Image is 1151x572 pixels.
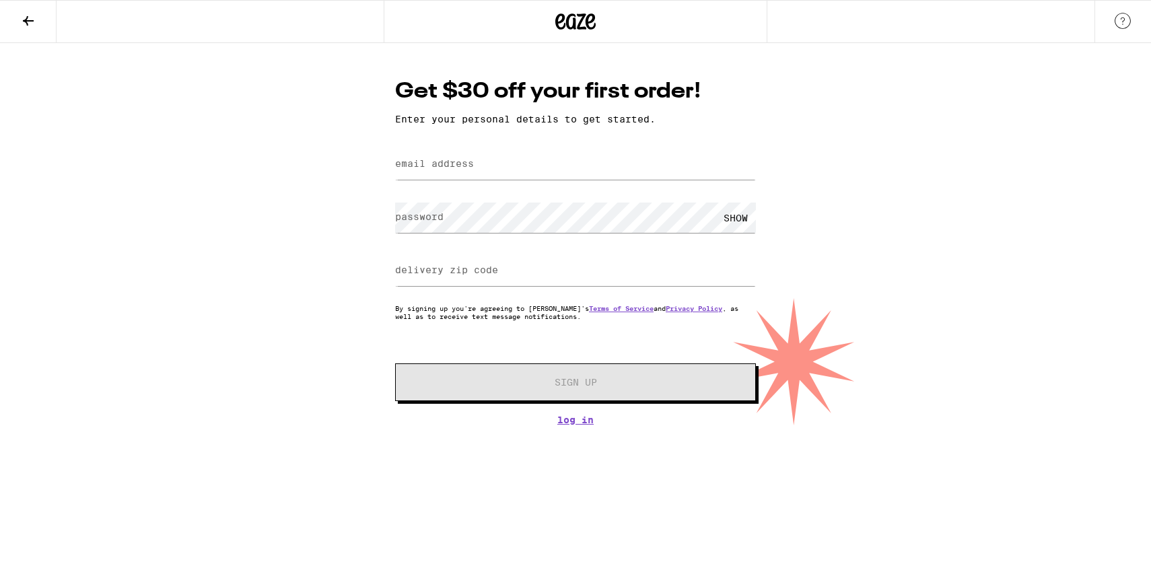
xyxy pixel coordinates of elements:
[395,77,756,107] h1: Get $30 off your first order!
[395,264,498,275] label: delivery zip code
[395,415,756,425] a: Log In
[395,211,444,222] label: password
[395,363,756,401] button: Sign Up
[395,149,756,180] input: email address
[555,378,597,387] span: Sign Up
[395,304,756,320] p: By signing up you're agreeing to [PERSON_NAME]'s and , as well as to receive text message notific...
[666,304,722,312] a: Privacy Policy
[589,304,654,312] a: Terms of Service
[395,158,474,169] label: email address
[395,114,756,124] p: Enter your personal details to get started.
[395,256,756,286] input: delivery zip code
[716,203,756,233] div: SHOW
